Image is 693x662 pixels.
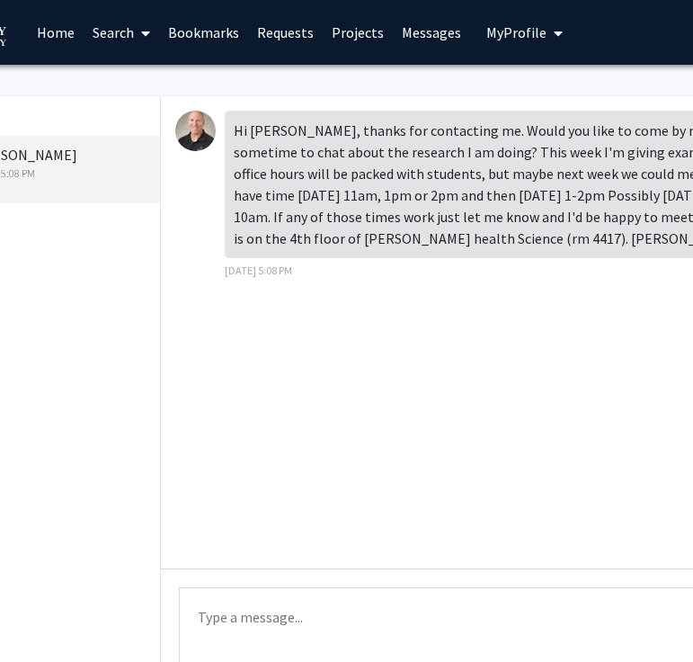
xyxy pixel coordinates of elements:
span: My Profile [486,23,546,41]
a: Projects [323,1,393,64]
span: [DATE] 5:08 PM [225,264,292,277]
a: Home [28,1,84,64]
a: Search [84,1,159,64]
a: Bookmarks [159,1,248,64]
a: Requests [248,1,323,64]
iframe: Chat [13,581,76,649]
img: Steve Glass [175,111,216,151]
a: Messages [393,1,470,64]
